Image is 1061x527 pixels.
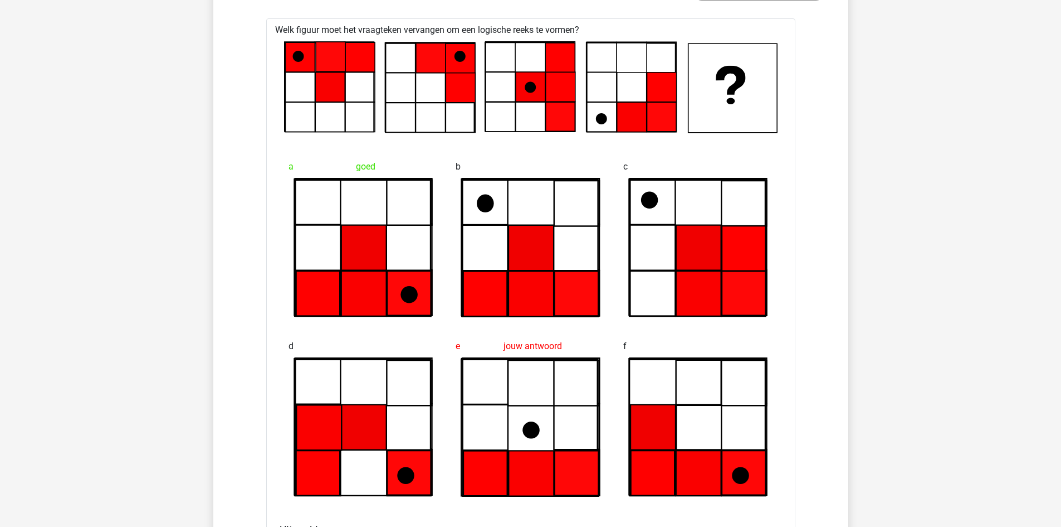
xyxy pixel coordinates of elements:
[623,156,628,178] span: c
[289,156,438,178] div: goed
[623,335,627,357] span: f
[456,156,461,178] span: b
[456,335,460,357] span: e
[456,335,605,357] div: jouw antwoord
[289,156,294,178] span: a
[289,335,294,357] span: d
